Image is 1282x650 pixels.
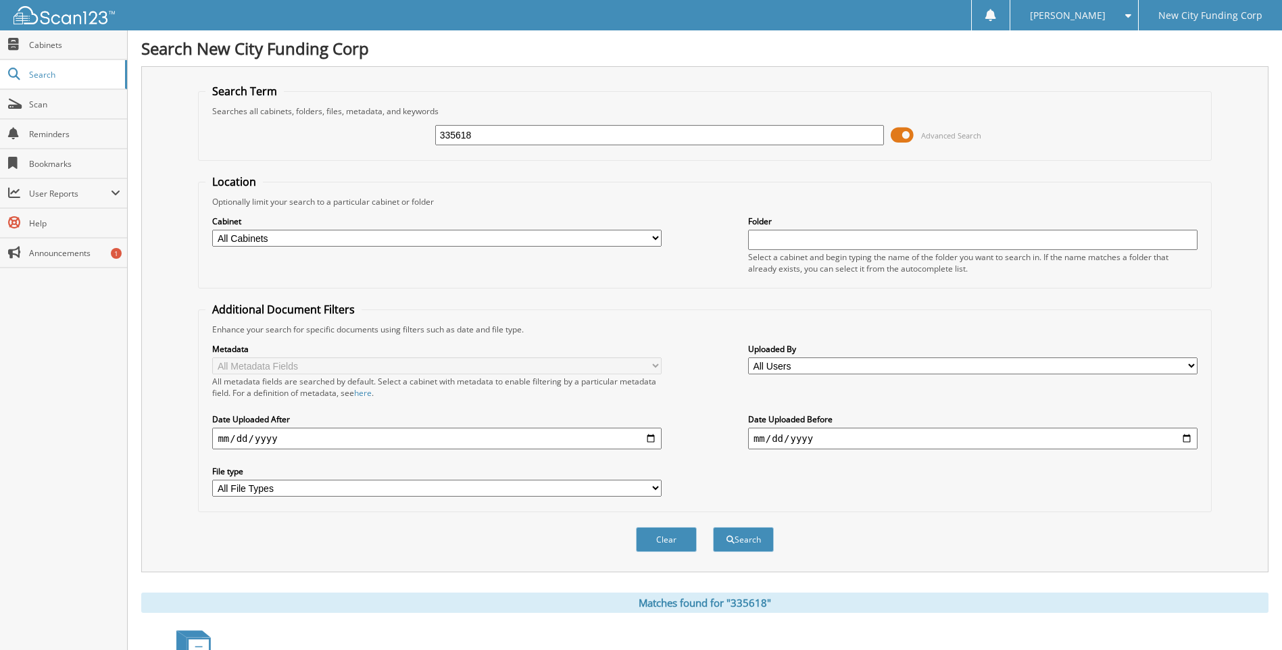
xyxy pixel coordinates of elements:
[1030,11,1106,20] span: [PERSON_NAME]
[29,188,111,199] span: User Reports
[212,343,662,355] label: Metadata
[141,593,1268,613] div: Matches found for "335618"
[212,466,662,477] label: File type
[212,216,662,227] label: Cabinet
[29,39,120,51] span: Cabinets
[921,130,981,141] span: Advanced Search
[212,414,662,425] label: Date Uploaded After
[205,302,362,317] legend: Additional Document Filters
[29,99,120,110] span: Scan
[29,128,120,140] span: Reminders
[713,527,774,552] button: Search
[354,387,372,399] a: here
[212,376,662,399] div: All metadata fields are searched by default. Select a cabinet with metadata to enable filtering b...
[205,84,284,99] legend: Search Term
[14,6,115,24] img: scan123-logo-white.svg
[748,251,1198,274] div: Select a cabinet and begin typing the name of the folder you want to search in. If the name match...
[205,174,263,189] legend: Location
[29,158,120,170] span: Bookmarks
[141,37,1268,59] h1: Search New City Funding Corp
[748,343,1198,355] label: Uploaded By
[636,527,697,552] button: Clear
[205,324,1204,335] div: Enhance your search for specific documents using filters such as date and file type.
[29,218,120,229] span: Help
[748,414,1198,425] label: Date Uploaded Before
[748,216,1198,227] label: Folder
[29,69,118,80] span: Search
[205,105,1204,117] div: Searches all cabinets, folders, files, metadata, and keywords
[111,248,122,259] div: 1
[748,428,1198,449] input: end
[1158,11,1262,20] span: New City Funding Corp
[212,428,662,449] input: start
[205,196,1204,207] div: Optionally limit your search to a particular cabinet or folder
[29,247,120,259] span: Announcements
